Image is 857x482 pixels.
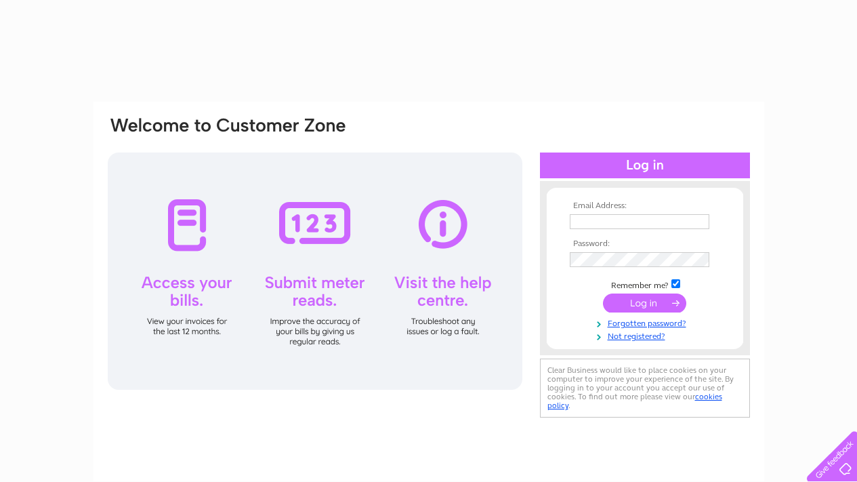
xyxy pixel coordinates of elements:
input: Submit [603,294,686,313]
th: Email Address: [566,201,724,211]
a: Forgotten password? [570,316,724,329]
div: Clear Business would like to place cookies on your computer to improve your experience of the sit... [540,359,750,418]
th: Password: [566,239,724,249]
td: Remember me? [566,277,724,291]
a: Not registered? [570,329,724,342]
a: cookies policy [547,392,722,410]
